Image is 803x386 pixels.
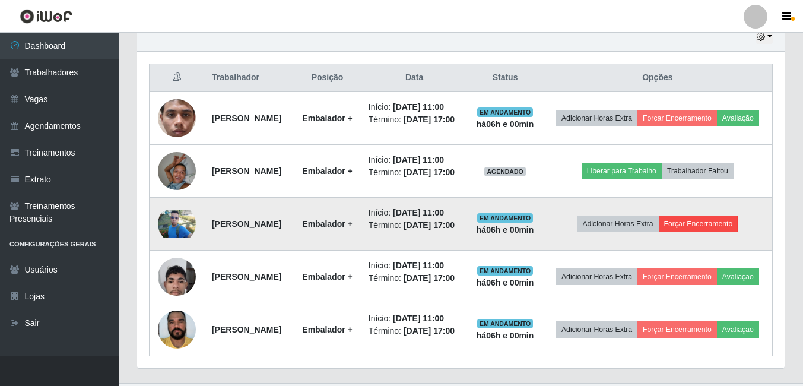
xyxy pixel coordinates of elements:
li: Término: [369,325,461,337]
strong: Embalador + [302,325,352,334]
button: Adicionar Horas Extra [556,268,637,285]
span: EM ANDAMENTO [477,319,534,328]
strong: Embalador + [302,219,352,229]
li: Término: [369,272,461,284]
time: [DATE] 17:00 [404,220,455,230]
time: [DATE] 11:00 [393,314,444,323]
time: [DATE] 11:00 [393,261,444,270]
span: EM ANDAMENTO [477,213,534,223]
button: Adicionar Horas Extra [556,110,637,126]
th: Posição [293,64,361,92]
time: [DATE] 11:00 [393,208,444,217]
strong: [PERSON_NAME] [212,272,281,281]
button: Liberar para Trabalho [582,163,662,179]
img: 1758454743514.jpeg [158,145,196,196]
li: Início: [369,101,461,113]
strong: [PERSON_NAME] [212,113,281,123]
span: EM ANDAMENTO [477,266,534,276]
button: Adicionar Horas Extra [556,321,637,338]
th: Data [361,64,468,92]
time: [DATE] 17:00 [404,167,455,177]
time: [DATE] 17:00 [404,326,455,336]
li: Início: [369,260,461,272]
strong: há 06 h e 00 min [477,278,534,287]
button: Forçar Encerramento [637,321,717,338]
button: Avaliação [717,321,759,338]
strong: há 06 h e 00 min [477,331,534,340]
strong: há 06 h e 00 min [477,119,534,129]
img: CoreUI Logo [20,9,72,24]
button: Adicionar Horas Extra [577,216,658,232]
time: [DATE] 17:00 [404,273,455,283]
strong: há 06 h e 00 min [477,225,534,235]
img: 1755303111036.jpeg [158,304,196,355]
button: Avaliação [717,268,759,285]
span: AGENDADO [484,167,526,176]
strong: [PERSON_NAME] [212,219,281,229]
button: Forçar Encerramento [637,268,717,285]
li: Início: [369,312,461,325]
strong: Embalador + [302,272,352,281]
time: [DATE] 11:00 [393,102,444,112]
time: [DATE] 17:00 [404,115,455,124]
img: 1754224796646.jpeg [158,251,196,302]
strong: [PERSON_NAME] [212,166,281,176]
strong: [PERSON_NAME] [212,325,281,334]
img: 1742358454044.jpeg [158,210,196,238]
li: Término: [369,166,461,179]
button: Forçar Encerramento [637,110,717,126]
li: Início: [369,154,461,166]
strong: Embalador + [302,166,352,176]
li: Início: [369,207,461,219]
th: Status [467,64,542,92]
th: Opções [543,64,773,92]
li: Término: [369,113,461,126]
button: Avaliação [717,110,759,126]
li: Término: [369,219,461,232]
button: Forçar Encerramento [659,216,738,232]
img: 1748727768709.jpeg [158,87,196,149]
button: Trabalhador Faltou [662,163,734,179]
th: Trabalhador [205,64,293,92]
span: EM ANDAMENTO [477,107,534,117]
time: [DATE] 11:00 [393,155,444,164]
strong: Embalador + [302,113,352,123]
